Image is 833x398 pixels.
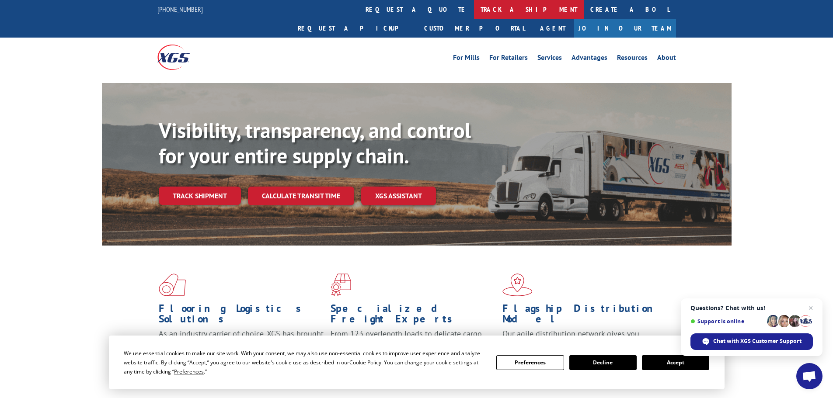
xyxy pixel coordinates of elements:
span: Chat with XGS Customer Support [713,337,802,345]
button: Decline [569,355,637,370]
img: xgs-icon-total-supply-chain-intelligence-red [159,273,186,296]
button: Accept [642,355,709,370]
b: Visibility, transparency, and control for your entire supply chain. [159,117,471,169]
a: For Retailers [489,54,528,64]
a: Agent [531,19,574,38]
a: Join Our Team [574,19,676,38]
img: xgs-icon-focused-on-flooring-red [331,273,351,296]
a: Request a pickup [291,19,418,38]
button: Preferences [496,355,564,370]
span: Support is online [690,318,764,325]
a: Customer Portal [418,19,531,38]
div: Open chat [796,363,823,389]
span: Close chat [805,303,816,313]
div: Cookie Consent Prompt [109,336,725,389]
a: [PHONE_NUMBER] [157,5,203,14]
a: Resources [617,54,648,64]
a: XGS ASSISTANT [361,187,436,205]
div: Chat with XGS Customer Support [690,333,813,350]
a: Track shipment [159,187,241,205]
h1: Flooring Logistics Solutions [159,303,324,329]
a: Advantages [572,54,607,64]
a: Calculate transit time [248,187,354,205]
span: Questions? Chat with us! [690,305,813,311]
img: xgs-icon-flagship-distribution-model-red [502,273,533,296]
div: We use essential cookies to make our site work. With your consent, we may also use non-essential ... [124,349,486,376]
span: Preferences [174,368,204,375]
a: For Mills [453,54,480,64]
a: About [657,54,676,64]
span: As an industry carrier of choice, XGS has brought innovation and dedication to flooring logistics... [159,329,324,360]
span: Our agile distribution network gives you nationwide inventory management on demand. [502,329,663,349]
p: From 123 overlength loads to delicate cargo, our experienced staff knows the best way to move you... [331,329,496,367]
span: Cookie Policy [349,359,381,366]
h1: Specialized Freight Experts [331,303,496,329]
a: Services [537,54,562,64]
h1: Flagship Distribution Model [502,303,668,329]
